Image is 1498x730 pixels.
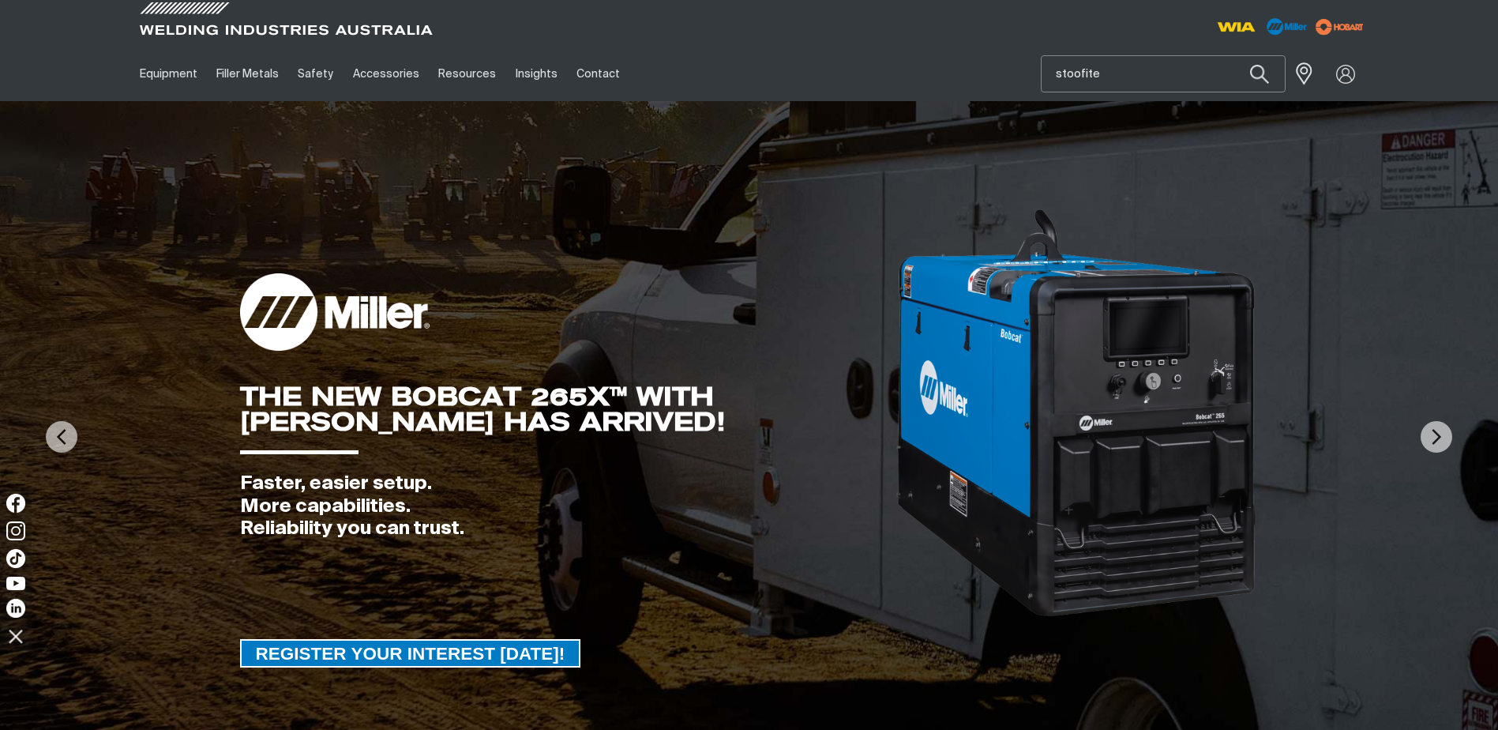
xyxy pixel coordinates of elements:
a: Resources [429,47,505,101]
button: Search products [1233,55,1286,92]
input: Product name or item number... [1042,56,1285,92]
img: PrevArrow [46,421,77,453]
img: miller [1311,15,1368,39]
a: Filler Metals [207,47,288,101]
div: THE NEW BOBCAT 265X™ WITH [PERSON_NAME] HAS ARRIVED! [240,384,895,435]
img: hide socials [2,623,29,649]
img: LinkedIn [6,599,25,618]
img: YouTube [6,577,25,590]
a: Equipment [130,47,207,101]
a: REGISTER YOUR INTEREST TODAY! [240,639,581,668]
nav: Main [130,47,1059,101]
a: Contact [567,47,629,101]
a: Insights [505,47,566,101]
div: Faster, easier setup. More capabilities. Reliability you can trust. [240,472,895,540]
img: TikTok [6,549,25,568]
img: Facebook [6,494,25,513]
span: REGISTER YOUR INTEREST [DATE]! [242,639,580,668]
a: Safety [288,47,343,101]
img: NextArrow [1421,421,1452,453]
img: Instagram [6,521,25,540]
a: Accessories [344,47,429,101]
